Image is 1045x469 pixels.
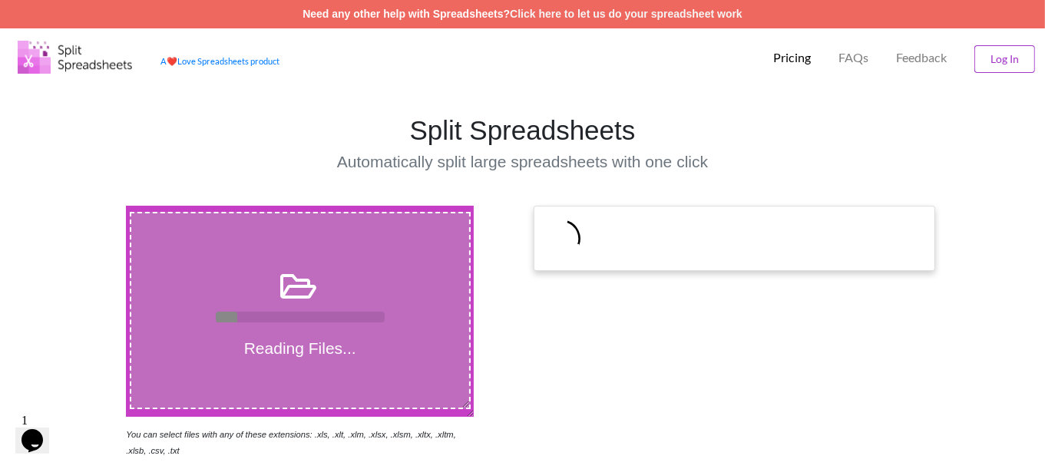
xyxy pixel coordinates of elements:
[15,408,64,454] iframe: chat widget
[267,152,779,171] h4: Automatically split large spreadsheets with one click
[773,50,811,66] p: Pricing
[267,114,779,147] h1: Split Spreadsheets
[126,430,456,455] i: You can select files with any of these extensions: .xls, .xlt, .xlm, .xlsx, .xlsm, .xltx, .xltm, ...
[974,45,1035,73] button: Log In
[167,56,177,66] span: heart
[131,339,469,358] h4: Reading Files...
[18,41,133,74] img: Logo.png
[838,50,868,66] p: FAQs
[160,56,279,66] a: AheartLove Spreadsheets product
[510,8,742,20] a: Click here to let us do your spreadsheet work
[896,51,947,64] span: Feedback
